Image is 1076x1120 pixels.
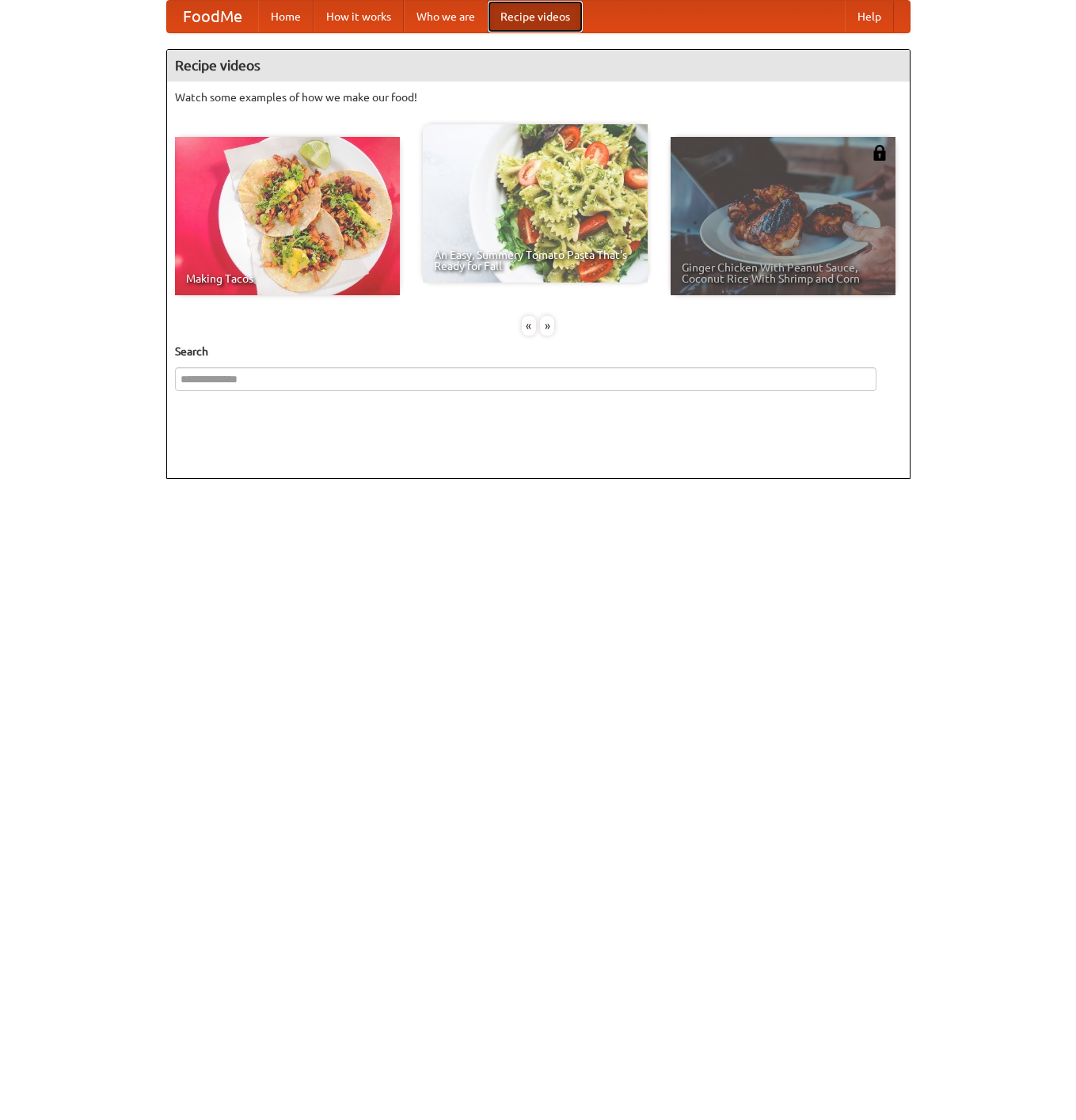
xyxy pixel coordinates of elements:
a: Who we are [404,1,488,32]
a: Making Tacos [175,137,400,295]
p: Watch some examples of how we make our food! [175,89,902,105]
div: « [522,316,536,336]
span: An Easy, Summery Tomato Pasta That's Ready for Fall [434,249,637,271]
a: How it works [314,1,404,32]
a: FoodMe [167,1,258,32]
img: 483408.png [872,145,888,161]
div: » [540,316,554,336]
a: Home [258,1,314,32]
a: An Easy, Summery Tomato Pasta That's Ready for Fall [423,124,648,283]
a: Recipe videos [488,1,583,32]
h5: Search [175,344,902,359]
h4: Recipe videos [167,50,910,82]
span: Making Tacos [186,273,389,284]
a: Help [845,1,894,32]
